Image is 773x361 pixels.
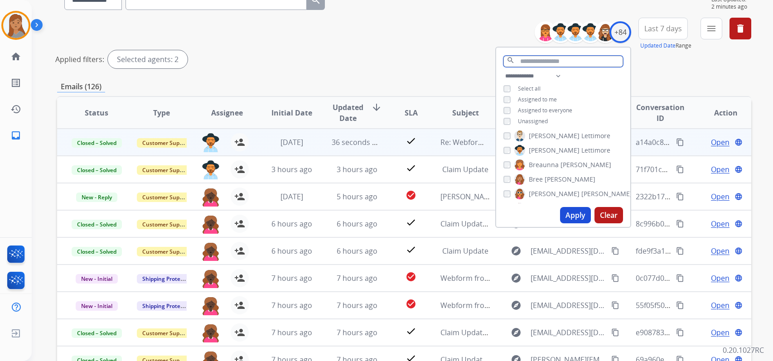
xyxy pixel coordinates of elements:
span: Closed – Solved [72,220,122,229]
span: Unassigned [518,117,548,125]
span: [PERSON_NAME] [581,189,632,198]
span: 7 hours ago [337,273,377,283]
span: Closed – Solved [72,328,122,338]
span: Subject [452,107,479,118]
mat-icon: language [734,247,743,255]
span: Open [711,191,730,202]
span: Updated Date [332,102,364,124]
span: [PERSON_NAME] [560,160,611,169]
span: Customer Support [137,165,196,175]
mat-icon: content_copy [611,328,619,337]
img: agent-avatar [202,188,220,207]
span: Open [711,218,730,229]
span: 6 hours ago [271,219,312,229]
span: Open [711,245,730,256]
span: 7 hours ago [337,300,377,310]
th: Action [686,97,751,129]
span: Select all [518,85,541,92]
button: Clear [594,207,623,223]
span: Bree [529,175,543,184]
span: Claim Update [442,164,488,174]
span: a14a0c8c-fe2a-4b27-af2c-1c62fc01bdfe [636,137,767,147]
button: Last 7 days [638,18,688,39]
mat-icon: check [406,135,416,146]
span: Closed – Solved [72,247,122,256]
span: Assignee [211,107,243,118]
mat-icon: content_copy [611,247,619,255]
span: Open [711,300,730,311]
span: 7 hours ago [271,273,312,283]
mat-icon: language [734,301,743,309]
span: 7 hours ago [271,327,312,337]
span: Open [711,137,730,148]
span: Range [640,42,691,49]
img: agent-avatar [202,242,220,261]
span: 6 hours ago [271,246,312,256]
span: Closed – Solved [72,165,122,175]
mat-icon: person_add [234,300,245,311]
span: [EMAIL_ADDRESS][DOMAIN_NAME] [531,327,606,338]
mat-icon: history [10,104,21,115]
span: 3 hours ago [271,164,312,174]
span: 36 seconds ago [332,137,385,147]
img: agent-avatar [202,160,220,179]
mat-icon: language [734,328,743,337]
span: Assigned to everyone [518,106,572,114]
span: 5 hours ago [337,192,377,202]
img: avatar [3,13,29,38]
mat-icon: search [507,56,515,64]
mat-icon: inbox [10,130,21,141]
span: Shipping Protection [137,274,199,284]
mat-icon: person_add [234,137,245,148]
span: e9087836-80f4-4c60-bfd6-484e6d75fcc0 [636,327,770,337]
span: 6 hours ago [337,246,377,256]
span: Type [153,107,170,118]
mat-icon: person_add [234,327,245,338]
mat-icon: explore [511,245,522,256]
mat-icon: person_add [234,191,245,202]
span: Webform from [EMAIL_ADDRESS][DOMAIN_NAME] on [DATE] [440,273,646,283]
img: agent-avatar [202,215,220,234]
mat-icon: content_copy [676,274,684,282]
mat-icon: person_add [234,245,245,256]
span: Webform from [EMAIL_ADDRESS][DOMAIN_NAME] on [DATE] [440,300,646,310]
mat-icon: explore [511,327,522,338]
mat-icon: language [734,274,743,282]
span: 7 hours ago [271,300,312,310]
span: Initial Date [271,107,312,118]
span: Open [711,327,730,338]
mat-icon: language [734,138,743,146]
span: SLA [405,107,418,118]
mat-icon: content_copy [676,301,684,309]
img: agent-avatar [202,296,220,315]
mat-icon: content_copy [676,247,684,255]
mat-icon: check_circle [406,271,416,282]
span: 55f05f50-03d3-4274-9449-8f4aaa724af0 [636,300,768,310]
mat-icon: delete [735,23,746,34]
span: Claim Update [442,246,488,256]
p: 0.20.1027RC [723,345,764,356]
mat-icon: language [734,193,743,201]
mat-icon: explore [511,300,522,311]
span: Customer Support [137,247,196,256]
span: New - Reply [76,193,117,202]
span: [PERSON_NAME] #3463400371 [440,192,544,202]
span: 6 hours ago [337,219,377,229]
mat-icon: home [10,51,21,62]
span: 71f701c0-2e80-4c80-a0f3-95d5c8ab2a4b [636,164,772,174]
mat-icon: person_add [234,164,245,175]
mat-icon: content_copy [676,138,684,146]
span: fde9f3a1-f7e6-4cb5-8669-00dbe3633d02 [636,246,772,256]
span: Conversation ID [636,102,686,124]
span: 3 hours ago [337,164,377,174]
span: Breaunna [529,160,559,169]
span: Status [85,107,108,118]
span: Closed – Solved [72,138,122,148]
mat-icon: language [734,165,743,173]
mat-icon: content_copy [676,165,684,173]
mat-icon: content_copy [611,274,619,282]
span: [EMAIL_ADDRESS][DOMAIN_NAME] [531,300,606,311]
mat-icon: language [734,220,743,228]
span: Open [711,273,730,284]
mat-icon: arrow_downward [371,102,382,113]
